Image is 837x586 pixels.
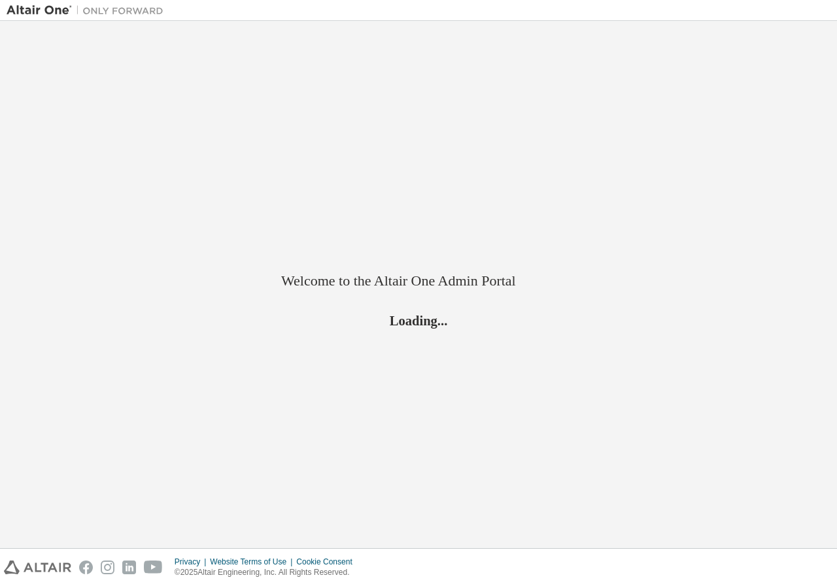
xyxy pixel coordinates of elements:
img: instagram.svg [101,561,114,574]
img: altair_logo.svg [4,561,71,574]
img: linkedin.svg [122,561,136,574]
img: facebook.svg [79,561,93,574]
p: © 2025 Altair Engineering, Inc. All Rights Reserved. [175,567,360,578]
img: youtube.svg [144,561,163,574]
h2: Welcome to the Altair One Admin Portal [281,272,556,290]
div: Privacy [175,557,210,567]
h2: Loading... [281,312,556,329]
div: Website Terms of Use [210,557,296,567]
img: Altair One [7,4,170,17]
div: Cookie Consent [296,557,360,567]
